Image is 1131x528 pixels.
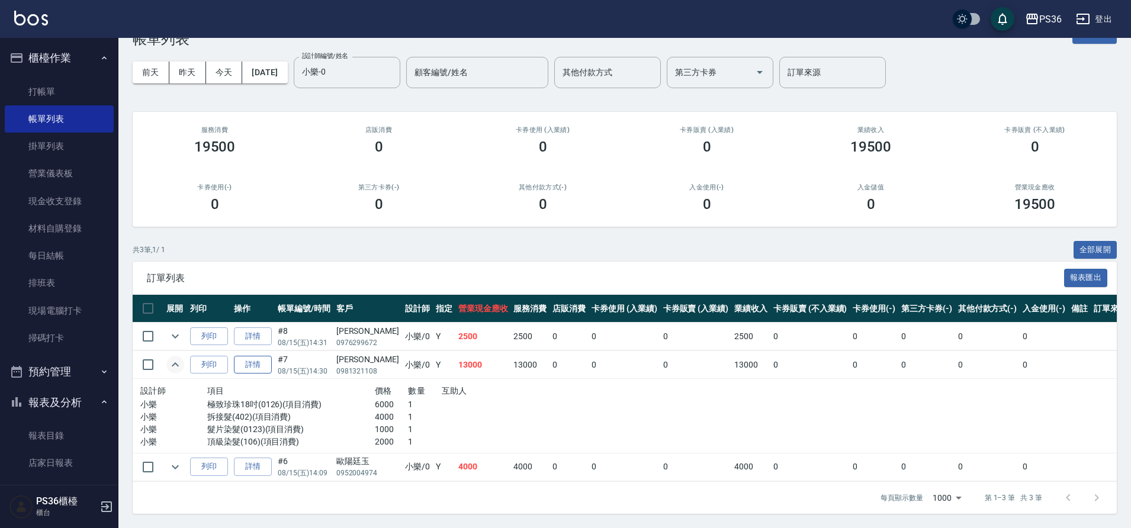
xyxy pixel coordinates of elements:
button: [DATE] [242,62,287,83]
td: 0 [850,453,898,481]
h2: 卡券使用 (入業績) [475,126,611,134]
td: 0 [955,323,1020,350]
div: 1000 [928,482,966,514]
th: 店販消費 [550,295,589,323]
td: 0 [1020,323,1068,350]
td: 小樂 /0 [402,453,433,481]
a: 報表目錄 [5,422,114,449]
th: 展開 [163,295,187,323]
td: 13000 [510,351,550,379]
td: 0 [1020,453,1068,481]
button: 列印 [190,458,228,476]
span: 訂單列表 [147,272,1064,284]
p: 髮片染髮(0123)(項目消費) [207,423,375,436]
button: 昨天 [169,62,206,83]
td: 0 [898,351,955,379]
a: 掃碼打卡 [5,324,114,352]
td: 0 [550,351,589,379]
td: #8 [275,323,333,350]
a: 現金收支登錄 [5,188,114,215]
th: 業績收入 [731,295,770,323]
div: [PERSON_NAME] [336,353,399,366]
label: 設計師編號/姓名 [302,51,348,60]
td: 4000 [455,453,511,481]
td: 小樂 /0 [402,351,433,379]
h3: 0 [1031,139,1039,155]
a: 打帳單 [5,78,114,105]
p: 小樂 [140,436,207,448]
p: 拆接髮(402)(項目消費) [207,411,375,423]
td: 0 [1020,351,1068,379]
span: 互助人 [442,386,467,395]
a: 掛單列表 [5,133,114,160]
h3: 0 [539,139,547,155]
p: 4000 [375,411,409,423]
h3: 0 [703,139,711,155]
h3: 服務消費 [147,126,282,134]
td: 0 [589,351,660,379]
td: 0 [660,453,732,481]
button: 今天 [206,62,243,83]
td: 2500 [731,323,770,350]
button: Open [750,63,769,82]
h3: 0 [703,196,711,213]
button: 報表匯出 [1064,269,1108,287]
h2: 入金儲值 [803,183,939,191]
td: 0 [898,323,955,350]
p: 6000 [375,398,409,411]
th: 卡券販賣 (不入業績) [770,295,850,323]
a: 詳情 [234,356,272,374]
td: 0 [770,453,850,481]
td: #6 [275,453,333,481]
a: 帳單列表 [5,105,114,133]
p: 頂級染髮(106)(項目消費) [207,436,375,448]
p: 08/15 (五) 14:31 [278,337,330,348]
p: 1 [408,411,442,423]
th: 設計師 [402,295,433,323]
td: 4000 [510,453,550,481]
th: 營業現金應收 [455,295,511,323]
th: 服務消費 [510,295,550,323]
button: 櫃檯作業 [5,43,114,73]
th: 第三方卡券(-) [898,295,955,323]
h3: 19500 [1014,196,1056,213]
p: 櫃台 [36,507,97,518]
th: 卡券販賣 (入業績) [660,295,732,323]
h3: 0 [539,196,547,213]
button: expand row [166,327,184,345]
div: [PERSON_NAME] [336,325,399,337]
th: 其他付款方式(-) [955,295,1020,323]
p: 08/15 (五) 14:09 [278,468,330,478]
p: 小樂 [140,423,207,436]
h2: 店販消費 [311,126,446,134]
button: 前天 [133,62,169,83]
td: 13000 [455,351,511,379]
td: 0 [850,351,898,379]
td: #7 [275,351,333,379]
h2: 入金使用(-) [639,183,775,191]
p: 小樂 [140,411,207,423]
p: 每頁顯示數量 [881,492,923,503]
p: 08/15 (五) 14:30 [278,366,330,376]
button: save [991,7,1014,31]
a: 報表匯出 [1064,272,1108,283]
td: Y [433,453,455,481]
p: 1000 [375,423,409,436]
th: 客戶 [333,295,402,323]
button: PS36 [1020,7,1066,31]
a: 互助日報表 [5,477,114,504]
h3: 0 [375,196,383,213]
span: 數量 [408,386,425,395]
p: 1 [408,423,442,436]
td: 0 [955,351,1020,379]
h2: 營業現金應收 [967,183,1103,191]
p: 0981321108 [336,366,399,376]
div: 歐陽廷玉 [336,455,399,468]
td: 2500 [510,323,550,350]
span: 項目 [207,386,224,395]
td: 0 [955,453,1020,481]
img: Logo [14,11,48,25]
p: 第 1–3 筆 共 3 筆 [985,492,1042,503]
a: 營業儀表板 [5,160,114,187]
button: 預約管理 [5,356,114,387]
